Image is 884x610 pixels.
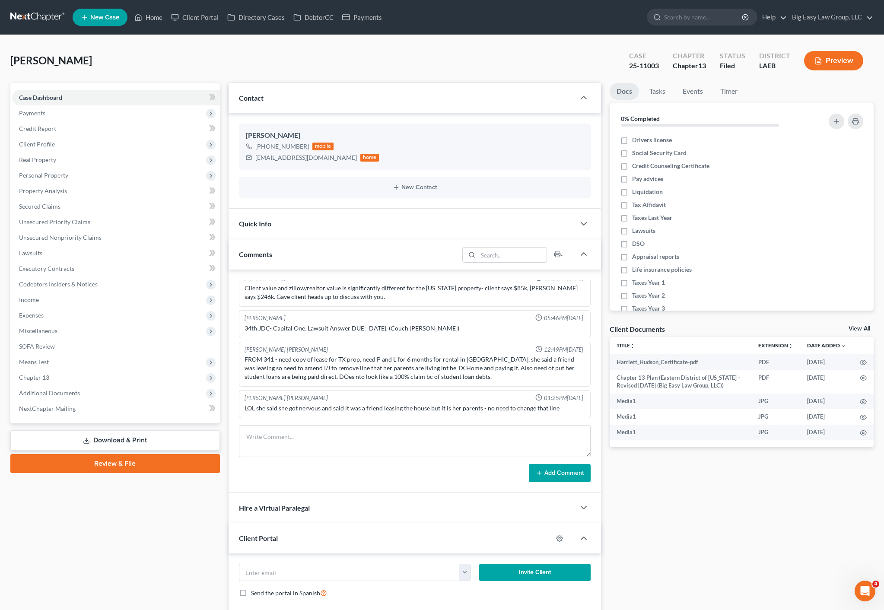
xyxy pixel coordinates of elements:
span: Additional Documents [19,389,80,397]
span: Client Profile [19,140,55,148]
span: Personal Property [19,172,68,179]
i: unfold_more [630,343,635,349]
input: Enter email [239,564,460,581]
input: Search by name... [664,9,743,25]
td: JPG [751,394,800,409]
td: PDF [751,370,800,394]
a: Credit Report [12,121,220,137]
span: Quick Info [239,219,271,228]
div: mobile [312,143,334,150]
td: Chapter 13 Plan (Eastern District of [US_STATE] - Revised [DATE] (Big Easy Law Group, LLC)) [610,370,751,394]
a: SOFA Review [12,339,220,354]
a: Unsecured Priority Claims [12,214,220,230]
button: Add Comment [529,464,591,482]
span: Lawsuits [632,226,655,235]
td: [DATE] [800,425,853,440]
td: [DATE] [800,354,853,370]
span: Contact [239,94,264,102]
strong: 0% Completed [621,115,660,122]
a: Events [676,83,710,100]
a: Date Added expand_more [807,342,846,349]
div: home [360,154,379,162]
button: Invite Client [479,564,591,581]
span: Income [19,296,39,303]
div: [PERSON_NAME] [PERSON_NAME] [245,346,328,354]
span: 4 [872,581,879,588]
td: [DATE] [800,409,853,425]
span: 05:46PM[DATE] [544,314,583,322]
div: Chapter [673,51,706,61]
span: DSO [632,239,645,248]
div: [PHONE_NUMBER] [255,142,309,151]
a: Review & File [10,454,220,473]
td: Harriett_Hudson_Certificate-pdf [610,354,751,370]
span: 12:49PM[DATE] [544,346,583,354]
span: New Case [90,14,119,21]
a: Unsecured Nonpriority Claims [12,230,220,245]
div: FROM 341 - need copy of lease for TX prop, need P and L for 6 months for rental in [GEOGRAPHIC_DA... [245,355,585,381]
i: expand_more [841,343,846,349]
span: Tax Affidavit [632,200,666,209]
div: Status [720,51,745,61]
span: Lawsuits [19,249,42,257]
span: Taxes Year 1 [632,278,665,287]
span: Expenses [19,311,44,319]
a: Property Analysis [12,183,220,199]
span: Credit Report [19,125,56,132]
span: Unsecured Nonpriority Claims [19,234,102,241]
i: unfold_more [788,343,793,349]
span: Taxes Year 3 [632,304,665,313]
div: 25-11003 [629,61,659,71]
span: Pay advices [632,175,663,183]
a: Lawsuits [12,245,220,261]
a: View All [849,326,870,332]
span: Real Property [19,156,56,163]
a: Tasks [642,83,672,100]
span: Hire a Virtual Paralegal [239,504,310,512]
a: Extensionunfold_more [758,342,793,349]
td: PDF [751,354,800,370]
span: Taxes Year 2 [632,291,665,300]
div: Client value and zillow/realtor value is significantly different for the [US_STATE] property- cli... [245,284,585,301]
a: Executory Contracts [12,261,220,276]
td: Media1 [610,425,751,440]
span: Credit Counseling Certificate [632,162,709,170]
div: 34th JDC- Capital One. Lawsuit Answer DUE: [DATE]. (Couch [PERSON_NAME]) [245,324,585,333]
td: [DATE] [800,370,853,394]
a: Big Easy Law Group, LLC [788,10,873,25]
span: Liquidation [632,187,663,196]
span: Client Portal [239,534,278,542]
a: Secured Claims [12,199,220,214]
button: New Contact [246,184,584,191]
div: LOL she said she got nervous and said it was a friend leasing the house but it is her parents - n... [245,404,585,413]
a: DebtorCC [289,10,338,25]
span: Taxes Last Year [632,213,672,222]
td: [DATE] [800,394,853,409]
td: JPG [751,409,800,425]
div: [PERSON_NAME] [PERSON_NAME] [245,394,328,402]
a: Case Dashboard [12,90,220,105]
span: Executory Contracts [19,265,74,272]
span: Property Analysis [19,187,67,194]
iframe: Intercom live chat [855,581,875,601]
a: Titleunfold_more [617,342,635,349]
span: Payments [19,109,45,117]
td: JPG [751,425,800,440]
div: Case [629,51,659,61]
a: Timer [713,83,744,100]
a: Help [758,10,787,25]
div: LAEB [759,61,790,71]
div: [PERSON_NAME] [245,314,286,322]
span: NextChapter Mailing [19,405,76,412]
span: Drivers license [632,136,672,144]
span: Means Test [19,358,49,365]
span: Codebtors Insiders & Notices [19,280,98,288]
a: Docs [610,83,639,100]
span: Appraisal reports [632,252,679,261]
span: Comments [239,250,272,258]
td: Media1 [610,409,751,425]
span: 13 [698,61,706,70]
div: District [759,51,790,61]
span: [PERSON_NAME] [10,54,92,67]
div: Client Documents [610,324,665,334]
